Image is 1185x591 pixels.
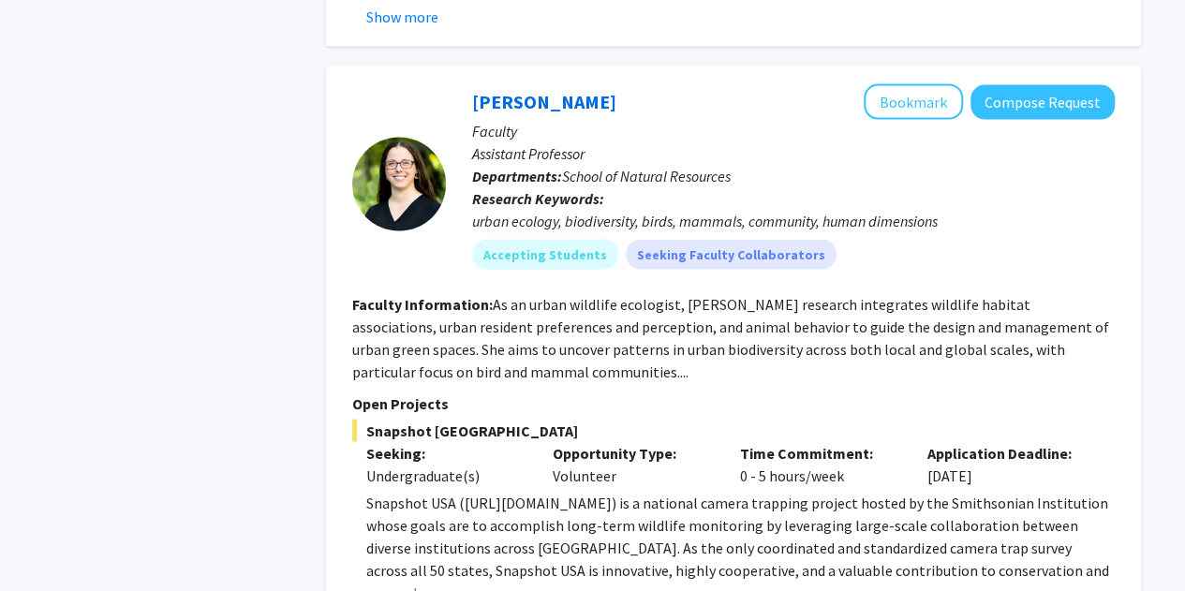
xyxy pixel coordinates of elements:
div: Undergraduate(s) [366,465,526,487]
p: Opportunity Type: [553,442,712,465]
b: Research Keywords: [472,189,604,208]
mat-chip: Seeking Faculty Collaborators [626,240,837,270]
button: Compose Request to Christine Brodsky [970,85,1115,120]
b: Faculty Information: [352,295,493,314]
div: urban ecology, biodiversity, birds, mammals, community, human dimensions [472,210,1115,232]
p: Open Projects [352,392,1115,415]
span: Snapshot [GEOGRAPHIC_DATA] [352,420,1115,442]
div: 0 - 5 hours/week [726,442,913,487]
p: Time Commitment: [740,442,899,465]
b: Departments: [472,167,562,185]
a: [PERSON_NAME] [472,90,616,113]
fg-read-more: As an urban wildlife ecologist, [PERSON_NAME] research integrates wildlife habitat associations, ... [352,295,1109,381]
span: School of Natural Resources [562,167,731,185]
div: Volunteer [539,442,726,487]
iframe: Chat [14,507,80,577]
button: Show more [366,6,438,28]
mat-chip: Accepting Students [472,240,618,270]
div: [DATE] [913,442,1101,487]
p: Faculty [472,120,1115,142]
p: Application Deadline: [927,442,1087,465]
button: Add Christine Brodsky to Bookmarks [864,84,963,120]
p: Assistant Professor [472,142,1115,165]
p: Seeking: [366,442,526,465]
